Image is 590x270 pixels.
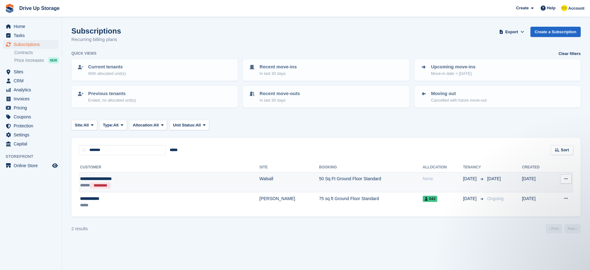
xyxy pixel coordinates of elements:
[17,3,62,13] a: Drive Up Storage
[75,122,83,128] span: Site:
[14,161,51,170] span: Online Store
[196,122,201,128] span: All
[505,29,518,35] span: Export
[154,122,159,128] span: All
[3,31,59,40] a: menu
[431,63,475,71] p: Upcoming move-ins
[88,71,126,77] p: With allocated unit(s)
[259,63,297,71] p: Recent move-ins
[100,120,127,130] button: Type: All
[88,63,126,71] p: Current tenants
[14,112,51,121] span: Coupons
[565,224,581,233] a: Next
[259,90,300,97] p: Recent move-outs
[71,120,97,130] button: Site: All
[14,57,44,63] span: Price increases
[173,122,196,128] span: Unit Status:
[415,86,580,107] a: Moving out Cancelled with future move-out
[88,90,136,97] p: Previous tenants
[487,176,501,181] span: [DATE]
[3,94,59,103] a: menu
[259,162,319,172] th: Site
[3,130,59,139] a: menu
[259,97,300,103] p: In last 30 days
[259,71,297,77] p: In last 30 days
[3,22,59,31] a: menu
[259,192,319,212] td: [PERSON_NAME]
[545,224,582,233] nav: Page
[522,162,552,172] th: Created
[14,50,59,56] a: Contracts
[3,76,59,85] a: menu
[415,60,580,80] a: Upcoming move-ins Move-in date > [DATE]
[498,27,525,37] button: Export
[14,103,51,112] span: Pricing
[133,122,154,128] span: Allocation:
[243,86,408,107] a: Recent move-outs In last 30 days
[3,67,59,76] a: menu
[463,176,478,182] span: [DATE]
[558,51,581,57] a: Clear filters
[14,40,51,49] span: Subscriptions
[3,85,59,94] a: menu
[3,140,59,148] a: menu
[487,196,504,201] span: Ongoing
[431,71,475,77] p: Move-in date > [DATE]
[14,76,51,85] span: CRM
[14,85,51,94] span: Analytics
[14,31,51,40] span: Tasks
[3,103,59,112] a: menu
[3,121,59,130] a: menu
[72,86,237,107] a: Previous tenants Ended, no allocated unit(s)
[423,196,437,202] span: 043
[14,22,51,31] span: Home
[79,162,259,172] th: Customer
[522,172,552,192] td: [DATE]
[71,51,97,56] h6: Quick views
[319,192,423,212] td: 75 sq ft Ground Floor Standard
[14,94,51,103] span: Invoices
[522,192,552,212] td: [DATE]
[14,140,51,148] span: Capital
[5,4,14,13] img: stora-icon-8386f47178a22dfd0bd8f6a31ec36ba5ce8667c1dd55bd0f319d3a0aa187defe.svg
[423,162,463,172] th: Allocation
[3,161,59,170] a: menu
[14,121,51,130] span: Protection
[71,27,121,35] h1: Subscriptions
[72,60,237,80] a: Current tenants With allocated unit(s)
[431,97,487,103] p: Cancelled with future move-out
[431,90,487,97] p: Moving out
[319,172,423,192] td: 50 Sq Ft Ground Floor Standard
[129,120,167,130] button: Allocation: All
[6,153,62,160] span: Storefront
[568,5,584,11] span: Account
[51,162,59,169] a: Preview store
[3,40,59,49] a: menu
[14,57,59,64] a: Price increases NEW
[319,162,423,172] th: Booking
[71,36,121,43] p: Recurring billing plans
[14,130,51,139] span: Settings
[3,112,59,121] a: menu
[88,97,136,103] p: Ended, no allocated unit(s)
[83,122,89,128] span: All
[71,226,88,232] div: 2 results
[48,57,59,63] div: NEW
[243,60,408,80] a: Recent move-ins In last 30 days
[561,5,567,11] img: Crispin Vitoria
[259,172,319,192] td: Walsall
[14,67,51,76] span: Sites
[423,176,463,182] div: None
[516,5,529,11] span: Create
[103,122,114,128] span: Type:
[530,27,581,37] a: Create a Subscription
[546,224,562,233] a: Previous
[547,5,556,11] span: Help
[463,195,478,202] span: [DATE]
[561,147,569,153] span: Sort
[463,162,485,172] th: Tenancy
[113,122,119,128] span: All
[169,120,209,130] button: Unit Status: All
